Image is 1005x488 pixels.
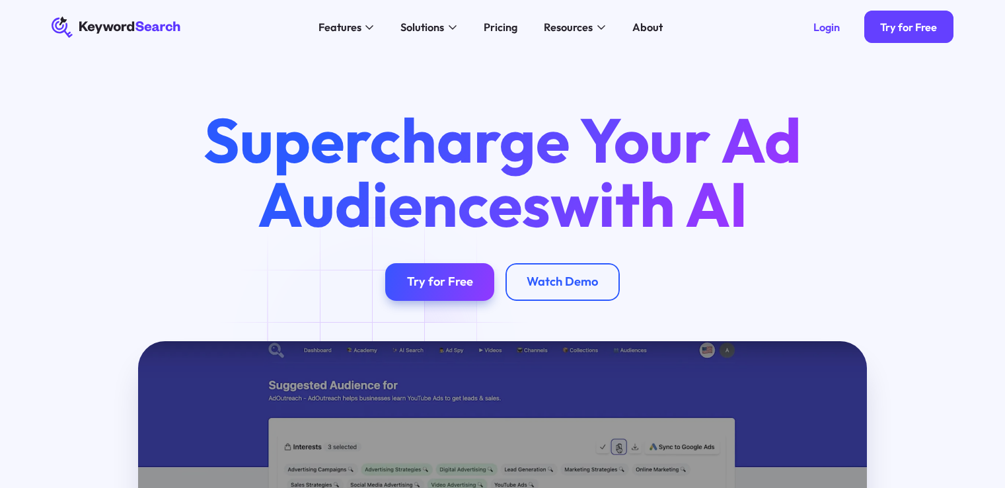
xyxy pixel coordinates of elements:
[407,274,473,290] div: Try for Free
[632,19,663,36] div: About
[527,274,598,290] div: Watch Demo
[864,11,953,43] a: Try for Free
[385,263,494,301] a: Try for Free
[880,20,937,34] div: Try for Free
[797,11,856,43] a: Login
[813,20,840,34] div: Login
[475,17,525,38] a: Pricing
[550,165,748,243] span: with AI
[400,19,444,36] div: Solutions
[544,19,593,36] div: Resources
[178,108,826,236] h1: Supercharge Your Ad Audiences
[318,19,361,36] div: Features
[484,19,517,36] div: Pricing
[624,17,671,38] a: About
